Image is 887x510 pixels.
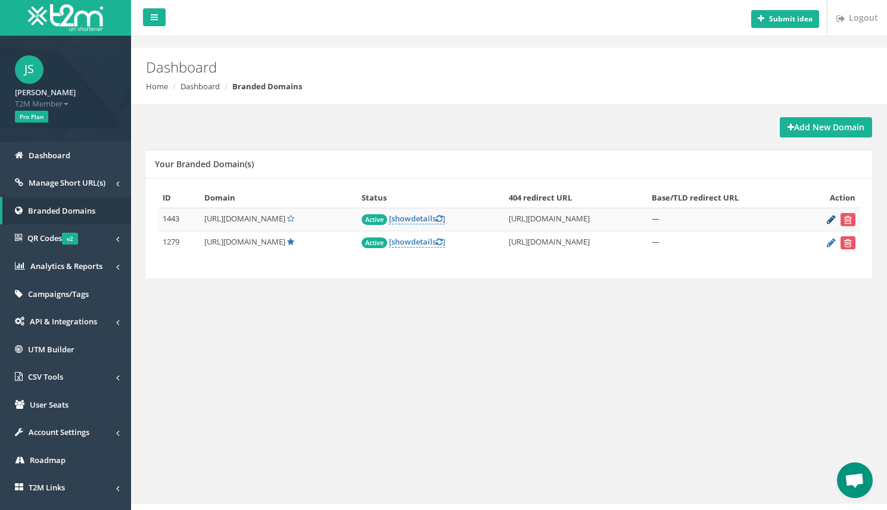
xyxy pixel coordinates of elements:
[15,84,116,109] a: [PERSON_NAME] T2M Member
[30,316,97,327] span: API & Integrations
[28,371,63,382] span: CSV Tools
[146,60,748,75] h2: Dashboard
[800,187,860,208] th: Action
[15,98,116,109] span: T2M Member
[389,236,445,248] a: [showdetails]
[27,233,78,243] span: QR Codes
[780,117,872,137] a: Add New Domain
[389,213,445,224] a: [showdetails]
[751,10,819,28] button: Submit idea
[362,214,387,225] span: Active
[769,14,813,24] b: Submit idea
[30,455,66,465] span: Roadmap
[232,81,302,92] strong: Branded Domains
[30,399,69,410] span: User Seats
[28,344,74,355] span: UTM Builder
[15,55,43,84] span: JS
[647,187,799,208] th: Base/TLD redirect URL
[158,208,200,231] td: 1443
[146,81,168,92] a: Home
[29,150,70,161] span: Dashboard
[391,236,411,247] span: show
[504,187,648,208] th: 404 redirect URL
[15,111,48,123] span: Pro Plan
[158,187,200,208] th: ID
[180,81,220,92] a: Dashboard
[204,213,285,224] span: [URL][DOMAIN_NAME]
[30,261,102,271] span: Analytics & Reports
[15,87,76,98] strong: [PERSON_NAME]
[788,121,864,133] strong: Add New Domain
[837,462,873,498] div: Open chat
[29,482,65,493] span: T2M Links
[647,208,799,231] td: —
[504,208,648,231] td: [URL][DOMAIN_NAME]
[357,187,504,208] th: Status
[204,236,285,247] span: [URL][DOMAIN_NAME]
[362,237,387,248] span: Active
[158,231,200,255] td: 1279
[28,4,103,31] img: T2M
[28,205,95,216] span: Branded Domains
[62,233,78,245] span: v2
[504,231,648,255] td: [URL][DOMAIN_NAME]
[287,236,294,247] a: Default
[391,213,411,224] span: show
[155,159,254,168] h5: Your Branded Domain(s)
[29,427,89,437] span: Account Settings
[29,177,105,188] span: Manage Short URL(s)
[647,231,799,255] td: —
[287,213,294,224] a: Set Default
[200,187,357,208] th: Domain
[28,289,89,299] span: Campaigns/Tags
